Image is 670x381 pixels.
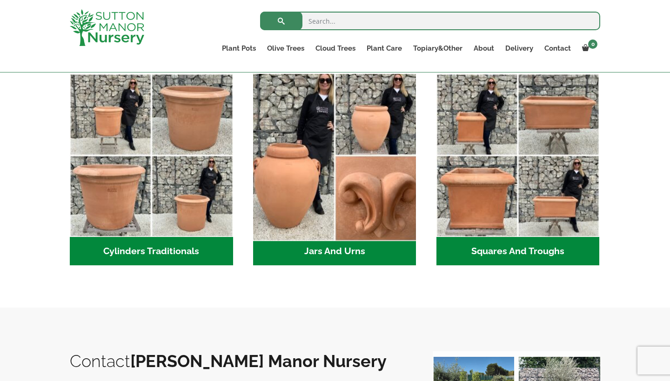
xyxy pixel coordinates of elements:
[130,351,387,371] b: [PERSON_NAME] Manor Nursery
[261,42,310,55] a: Olive Trees
[70,74,233,265] a: Visit product category Cylinders Traditionals
[70,237,233,266] h2: Cylinders Traditionals
[539,42,576,55] a: Contact
[70,74,233,237] img: Cylinders Traditionals
[408,42,468,55] a: Topiary&Other
[436,237,600,266] h2: Squares And Troughs
[216,42,261,55] a: Plant Pots
[249,70,420,241] img: Jars And Urns
[468,42,500,55] a: About
[260,12,600,30] input: Search...
[70,351,414,371] h2: Contact
[361,42,408,55] a: Plant Care
[310,42,361,55] a: Cloud Trees
[436,74,600,265] a: Visit product category Squares And Troughs
[436,74,600,237] img: Squares And Troughs
[576,42,600,55] a: 0
[70,9,144,46] img: logo
[500,42,539,55] a: Delivery
[253,74,416,265] a: Visit product category Jars And Urns
[588,39,597,49] span: 0
[253,237,416,266] h2: Jars And Urns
